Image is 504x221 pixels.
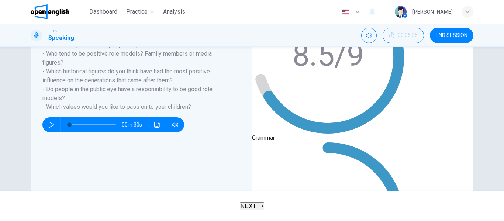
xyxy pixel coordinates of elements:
button: 00:05:35 [383,28,424,43]
span: 00m 30s [122,117,148,132]
span: 00:05:35 [398,32,418,38]
button: Analysis [160,5,188,18]
button: Click to see the audio transcription [151,117,163,132]
img: OpenEnglish logo [31,4,69,19]
div: [PERSON_NAME] [412,7,453,16]
span: Analysis [163,7,185,16]
h1: Speaking [48,34,74,42]
div: Hide [383,28,424,43]
img: Profile picture [395,6,407,18]
span: END SESSION [436,32,467,38]
text: 8.5/9 [292,38,364,73]
div: Mute [361,28,377,43]
button: END SESSION [430,28,473,43]
span: Dashboard [89,7,117,16]
img: en [341,9,350,15]
span: IELTS [48,28,57,34]
a: OpenEnglish logo [31,4,86,19]
span: Grammar [252,134,275,141]
button: Practice [123,5,157,18]
button: Dashboard [86,5,120,18]
span: Practice [126,7,148,16]
button: NEXT [240,202,265,210]
span: NEXT [241,203,256,209]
